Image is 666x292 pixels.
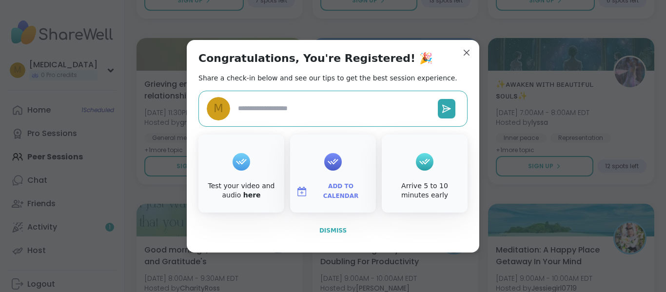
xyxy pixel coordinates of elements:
a: here [243,191,261,199]
span: Add to Calendar [312,182,370,201]
h2: Share a check-in below and see our tips to get the best session experience. [198,73,457,83]
div: Test your video and audio [200,181,282,200]
span: M [214,100,223,117]
button: Dismiss [198,220,468,241]
img: ShareWell Logomark [296,186,308,197]
span: Dismiss [319,227,347,234]
button: Add to Calendar [292,181,374,202]
h1: Congratulations, You're Registered! 🎉 [198,52,432,65]
div: Arrive 5 to 10 minutes early [384,181,466,200]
